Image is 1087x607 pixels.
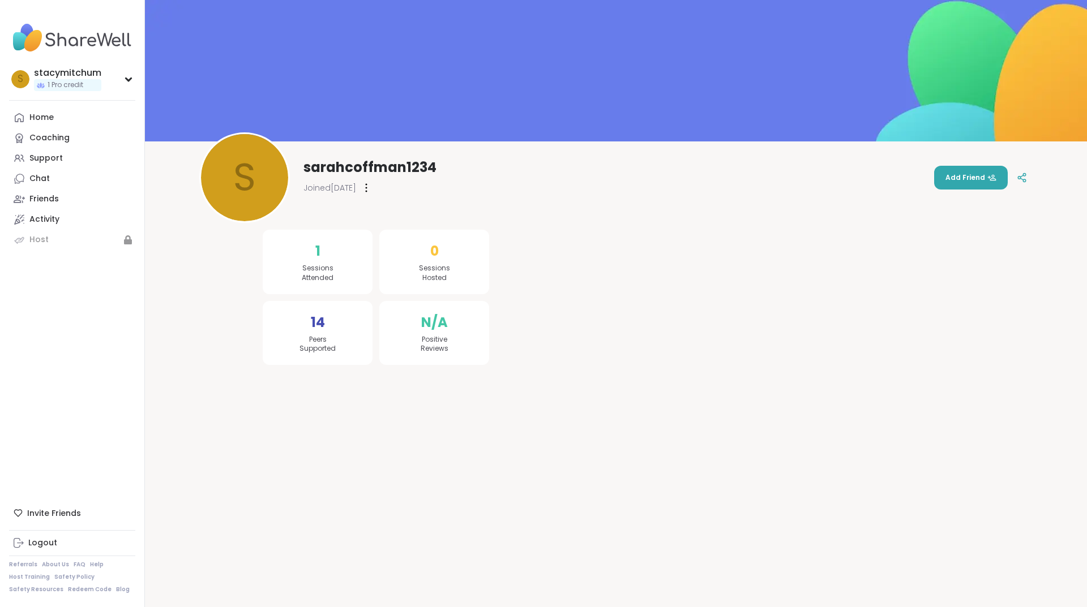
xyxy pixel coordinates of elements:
a: Activity [9,209,135,230]
div: Activity [29,214,59,225]
span: Positive Reviews [421,335,448,354]
span: 0 [430,241,439,261]
a: Host Training [9,573,50,581]
span: 14 [311,312,325,333]
a: FAQ [74,561,85,569]
span: 1 Pro credit [48,80,83,90]
div: stacymitchum [34,67,101,79]
div: Support [29,153,63,164]
span: Joined [DATE] [303,182,356,193]
div: Home [29,112,54,123]
span: Sessions Attended [302,264,333,283]
a: Coaching [9,128,135,148]
a: Safety Resources [9,586,63,593]
a: Referrals [9,561,37,569]
div: Friends [29,193,59,205]
span: Add Friend [945,173,996,183]
div: Coaching [29,132,70,144]
div: Logout [28,537,57,549]
a: Support [9,148,135,169]
span: Sessions Hosted [419,264,450,283]
a: Home [9,107,135,128]
a: Friends [9,189,135,209]
a: Host [9,230,135,250]
span: N/A [421,312,448,333]
a: Help [90,561,104,569]
div: Invite Friends [9,503,135,523]
span: s [233,149,256,206]
a: Logout [9,533,135,553]
span: sarahcoffman1234 [303,158,436,176]
span: s [18,72,23,87]
button: Add Friend [934,166,1008,190]
a: Redeem Code [68,586,112,593]
a: About Us [42,561,69,569]
span: 1 [315,241,320,261]
a: Chat [9,169,135,189]
img: ShareWell Nav Logo [9,18,135,58]
div: Chat [29,173,50,184]
a: Safety Policy [54,573,95,581]
a: Blog [116,586,130,593]
div: Host [29,234,49,246]
span: Peers Supported [299,335,336,354]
